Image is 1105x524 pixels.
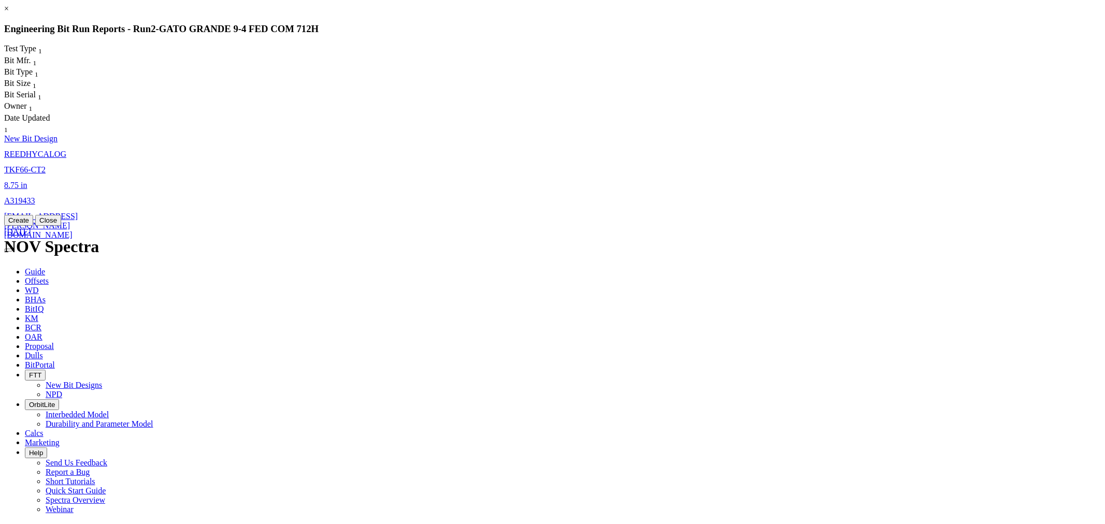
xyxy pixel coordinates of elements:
[4,67,56,79] div: Bit Type Sort None
[4,101,27,110] span: Owner
[46,477,95,486] a: Short Tutorials
[46,390,62,399] a: NPD
[33,59,37,67] sub: 1
[4,23,1101,35] h3: Engineering Bit Run Reports - Run -
[4,215,33,226] button: Create
[46,410,109,419] a: Interbedded Model
[25,323,41,332] span: BCR
[4,44,36,53] span: Test Type
[25,429,44,438] span: Calcs
[33,56,37,65] span: Sort None
[29,401,55,409] span: OrbitLite
[38,93,41,101] sub: 1
[38,90,41,99] span: Sort None
[4,56,31,65] span: Bit Mfr.
[46,486,106,495] a: Quick Start Guide
[21,181,27,190] span: in
[4,237,1101,256] h1: NOV Spectra
[38,44,42,53] span: Sort None
[25,351,43,360] span: Dulls
[4,227,31,236] a: [DATE]
[4,67,33,76] span: Bit Type
[25,342,54,351] span: Proposal
[4,44,61,55] div: Test Type Sort None
[38,48,42,55] sub: 1
[46,381,102,389] a: New Bit Designs
[4,165,46,174] a: TKF66-CT2
[4,126,8,134] sub: 1
[4,212,78,239] a: [EMAIL_ADDRESS][PERSON_NAME][DOMAIN_NAME]
[25,304,44,313] span: BitIQ
[25,360,55,369] span: BitPortal
[4,67,56,79] div: Sort None
[29,101,33,110] span: Sort None
[25,276,49,285] span: Offsets
[25,332,42,341] span: OAR
[4,150,66,158] a: REEDHYCALOG
[4,79,31,88] span: Bit Size
[46,468,90,476] a: Report a Bug
[4,101,55,113] div: Sort None
[4,181,19,190] span: 8.75
[25,267,45,276] span: Guide
[4,123,8,132] span: Sort None
[4,44,61,55] div: Sort None
[4,113,55,134] div: Sort None
[25,286,39,295] span: WD
[4,181,27,190] a: 8.75 in
[29,449,43,457] span: Help
[25,314,38,323] span: KM
[4,101,55,113] div: Owner Sort None
[4,90,36,99] span: Bit Serial
[159,23,319,34] span: GATO GRANDE 9-4 FED COM 712H
[4,90,61,101] div: Sort None
[29,105,33,113] sub: 1
[4,79,56,90] div: Bit Size Sort None
[25,438,60,447] span: Marketing
[33,79,36,88] span: Sort None
[4,196,35,205] a: A319433
[29,371,41,379] span: FTT
[46,458,107,467] a: Send Us Feedback
[4,56,55,67] div: Sort None
[151,23,155,34] span: 2
[4,90,61,101] div: Bit Serial Sort None
[35,215,61,226] button: Close
[35,70,38,78] sub: 1
[46,496,105,504] a: Spectra Overview
[4,113,55,134] div: Date Updated Sort None
[35,67,38,76] span: Sort None
[46,505,74,514] a: Webinar
[4,56,55,67] div: Bit Mfr. Sort None
[33,82,36,90] sub: 1
[4,79,56,90] div: Sort None
[4,113,50,122] span: Date Updated
[4,134,58,143] a: New Bit Design
[4,4,9,13] a: ×
[46,419,153,428] a: Durability and Parameter Model
[25,295,46,304] span: BHAs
